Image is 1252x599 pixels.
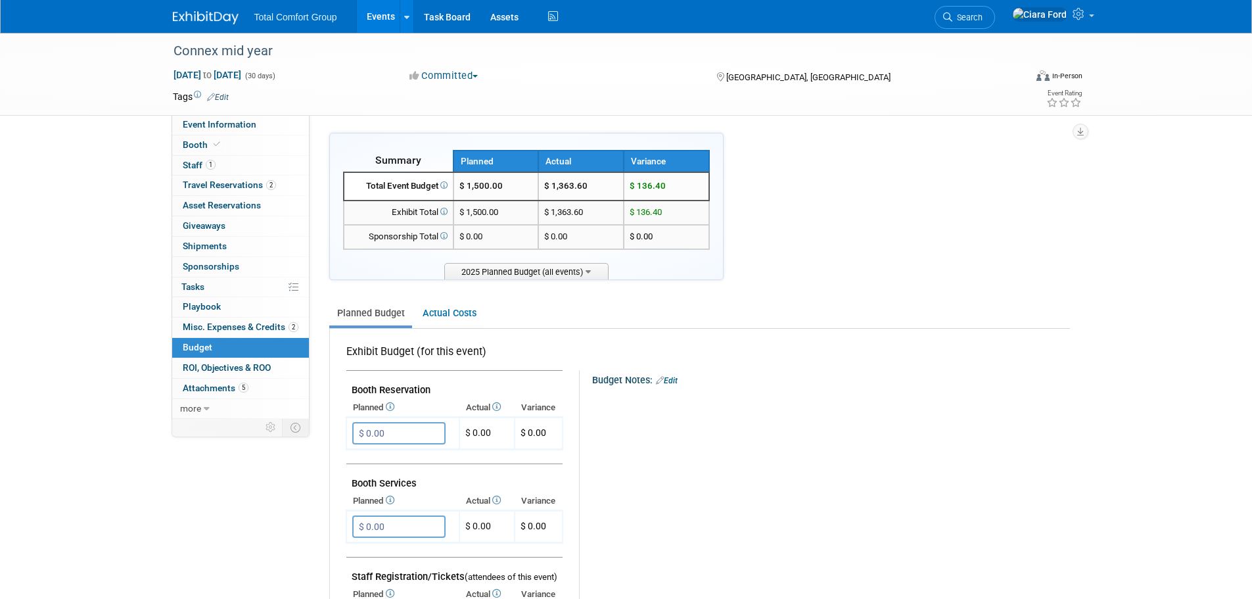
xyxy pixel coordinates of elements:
[592,370,1068,387] div: Budget Notes:
[630,181,666,191] span: $ 136.40
[1046,90,1082,97] div: Event Rating
[459,181,503,191] span: $ 1,500.00
[935,6,995,29] a: Search
[207,93,229,102] a: Edit
[183,139,223,150] span: Booth
[521,521,546,531] span: $ 0.00
[952,12,983,22] span: Search
[630,207,662,217] span: $ 136.40
[350,206,448,219] div: Exhibit Total
[260,419,283,436] td: Personalize Event Tab Strip
[239,383,248,393] span: 5
[415,301,484,325] a: Actual Costs
[282,419,309,436] td: Toggle Event Tabs
[172,257,309,277] a: Sponsorships
[172,277,309,297] a: Tasks
[183,119,256,130] span: Event Information
[254,12,337,22] span: Total Comfort Group
[173,69,242,81] span: [DATE] [DATE]
[183,200,261,210] span: Asset Reservations
[180,403,201,414] span: more
[266,180,276,190] span: 2
[726,72,891,82] span: [GEOGRAPHIC_DATA], [GEOGRAPHIC_DATA]
[172,318,309,337] a: Misc. Expenses & Credits2
[444,263,609,279] span: 2025 Planned Budget (all events)
[172,338,309,358] a: Budget
[183,261,239,272] span: Sponsorships
[346,398,459,417] th: Planned
[183,241,227,251] span: Shipments
[521,427,546,438] span: $ 0.00
[538,151,624,172] th: Actual
[172,196,309,216] a: Asset Reservations
[624,151,709,172] th: Variance
[172,379,309,398] a: Attachments5
[405,69,483,83] button: Committed
[1036,70,1050,81] img: Format-Inperson.png
[346,492,459,510] th: Planned
[183,160,216,170] span: Staff
[465,427,491,438] span: $ 0.00
[172,399,309,419] a: more
[1052,71,1082,81] div: In-Person
[289,322,298,332] span: 2
[173,90,229,103] td: Tags
[183,180,276,190] span: Travel Reservations
[459,511,515,543] td: $ 0.00
[183,301,221,312] span: Playbook
[214,141,220,148] i: Booth reservation complete
[538,201,624,225] td: $ 1,363.60
[172,115,309,135] a: Event Information
[183,362,271,373] span: ROI, Objectives & ROO
[172,135,309,155] a: Booth
[183,322,298,332] span: Misc. Expenses & Credits
[350,180,448,193] div: Total Event Budget
[172,358,309,378] a: ROI, Objectives & ROO
[538,172,624,201] td: $ 1,363.60
[172,297,309,317] a: Playbook
[459,231,482,241] span: $ 0.00
[183,342,212,352] span: Budget
[453,151,539,172] th: Planned
[346,345,557,366] div: Exhibit Budget (for this event)
[948,68,1083,88] div: Event Format
[538,225,624,249] td: $ 0.00
[350,231,448,243] div: Sponsorship Total
[329,301,412,325] a: Planned Budget
[172,216,309,236] a: Giveaways
[515,492,563,510] th: Variance
[346,464,563,492] td: Booth Services
[459,492,515,510] th: Actual
[169,39,1006,63] div: Connex mid year
[1012,7,1067,22] img: Ciara Ford
[375,154,421,166] span: Summary
[244,72,275,80] span: (30 days)
[183,383,248,393] span: Attachments
[459,207,498,217] span: $ 1,500.00
[172,156,309,176] a: Staff1
[346,558,563,586] td: Staff Registration/Tickets
[630,231,653,241] span: $ 0.00
[201,70,214,80] span: to
[206,160,216,170] span: 1
[465,572,557,582] span: (attendees of this event)
[459,398,515,417] th: Actual
[173,11,239,24] img: ExhibitDay
[346,371,563,399] td: Booth Reservation
[172,176,309,195] a: Travel Reservations2
[183,220,225,231] span: Giveaways
[515,398,563,417] th: Variance
[172,237,309,256] a: Shipments
[181,281,204,292] span: Tasks
[656,376,678,385] a: Edit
